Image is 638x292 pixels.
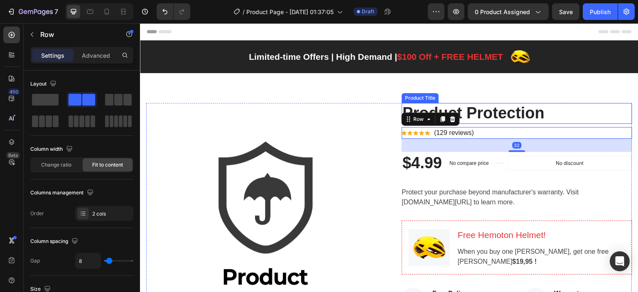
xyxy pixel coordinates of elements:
p: No discount [416,136,444,144]
p: 7 [54,7,58,17]
div: Layout [30,79,58,90]
span: Change ratio [41,161,71,169]
div: Columns management [30,187,95,199]
div: Order [30,210,44,217]
div: Gap [30,257,40,265]
strong: $19,95 ! [373,235,397,242]
p: (129 reviews) [294,105,334,115]
p: No compare price [309,137,349,142]
img: Alt Image [269,206,310,243]
input: Auto [76,253,101,268]
p: Settings [41,51,64,60]
button: 0 product assigned [468,3,549,20]
div: Publish [590,7,611,16]
div: Product Title [263,71,297,79]
span: Fit to content [92,161,123,169]
div: Undo/Redo [157,3,190,20]
span: Draft [362,8,374,15]
button: Save [552,3,579,20]
p: When you buy one [PERSON_NAME], get one free [PERSON_NAME] [318,223,484,243]
img: Alt Image [262,265,285,288]
img: Alt Image [371,24,390,43]
div: Protect your purchase beyond manufacturer's warranty. Visit [DOMAIN_NAME][URL] to learn more. [262,164,492,184]
p: Row [40,29,111,39]
iframe: Design area [140,23,638,292]
div: 450 [8,88,20,95]
button: 7 [3,3,62,20]
div: 2 cols [92,210,131,218]
p: Warranty [415,265,480,275]
span: 0 product assigned [475,7,530,16]
div: Open Intercom Messenger [610,251,630,271]
div: Row [272,92,286,100]
p: Free Hemoton Helmet! [318,205,484,218]
p: Free Delivery [292,265,366,275]
span: $100 Off + FREE HELMET [257,29,363,38]
div: Beta [6,152,20,159]
div: Column width [30,144,74,155]
p: Advanced [82,51,110,60]
button: Publish [583,3,618,20]
img: Alt Image [384,265,407,288]
span: Save [559,8,573,15]
h2: Product Protection [262,80,492,101]
span: / [243,7,245,16]
div: 32 [373,119,382,125]
span: Product Page - [DATE] 01:37:05 [246,7,334,16]
div: Column spacing [30,236,80,247]
div: $4.99 [262,129,303,151]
